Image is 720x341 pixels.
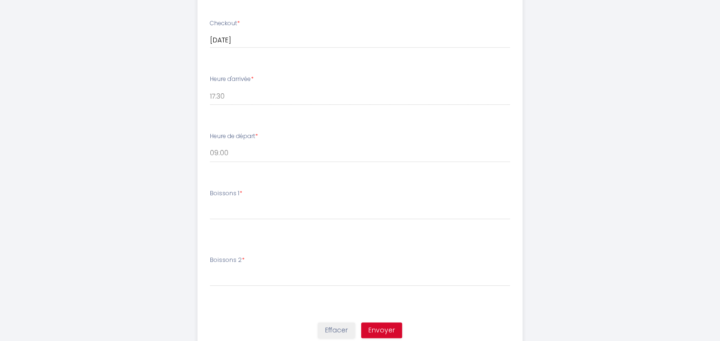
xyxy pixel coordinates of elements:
label: Boissons 1 [210,189,242,198]
button: Effacer [318,322,355,339]
button: Envoyer [361,322,402,339]
label: Heure de départ [210,132,258,141]
label: Checkout [210,19,240,28]
label: Boissons 2 [210,256,245,265]
label: Heure d'arrivée [210,75,254,84]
